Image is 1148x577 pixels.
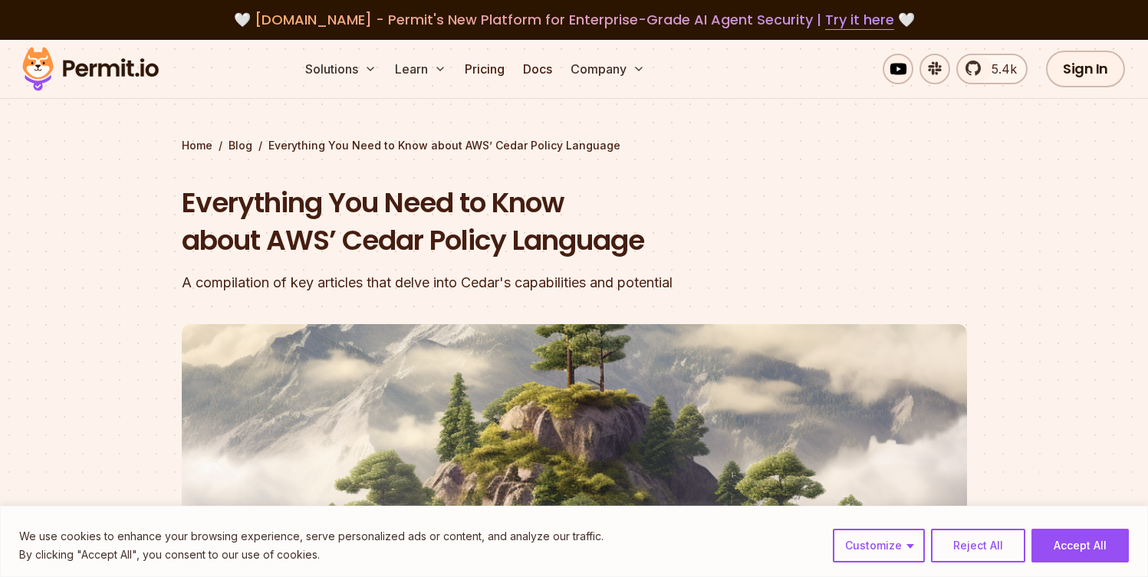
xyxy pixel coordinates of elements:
button: Company [564,54,651,84]
a: Blog [229,138,252,153]
div: / / [182,138,967,153]
span: 5.4k [982,60,1017,78]
a: Home [182,138,212,153]
p: By clicking "Accept All", you consent to our use of cookies. [19,546,604,564]
div: 🤍 🤍 [37,9,1111,31]
a: 5.4k [956,54,1028,84]
button: Reject All [931,529,1025,562]
button: Learn [389,54,452,84]
a: Docs [517,54,558,84]
a: Try it here [825,10,894,30]
button: Customize [833,529,925,562]
a: Sign In [1046,51,1125,87]
a: Pricing [459,54,511,84]
p: We use cookies to enhance your browsing experience, serve personalized ads or content, and analyz... [19,527,604,546]
div: A compilation of key articles that delve into Cedar's capabilities and potential [182,272,771,293]
img: Permit logo [15,43,166,95]
button: Accept All [1031,529,1129,562]
h1: Everything You Need to Know about AWS’ Cedar Policy Language [182,184,771,260]
span: [DOMAIN_NAME] - Permit's New Platform for Enterprise-Grade AI Agent Security | [255,10,894,29]
button: Solutions [299,54,383,84]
